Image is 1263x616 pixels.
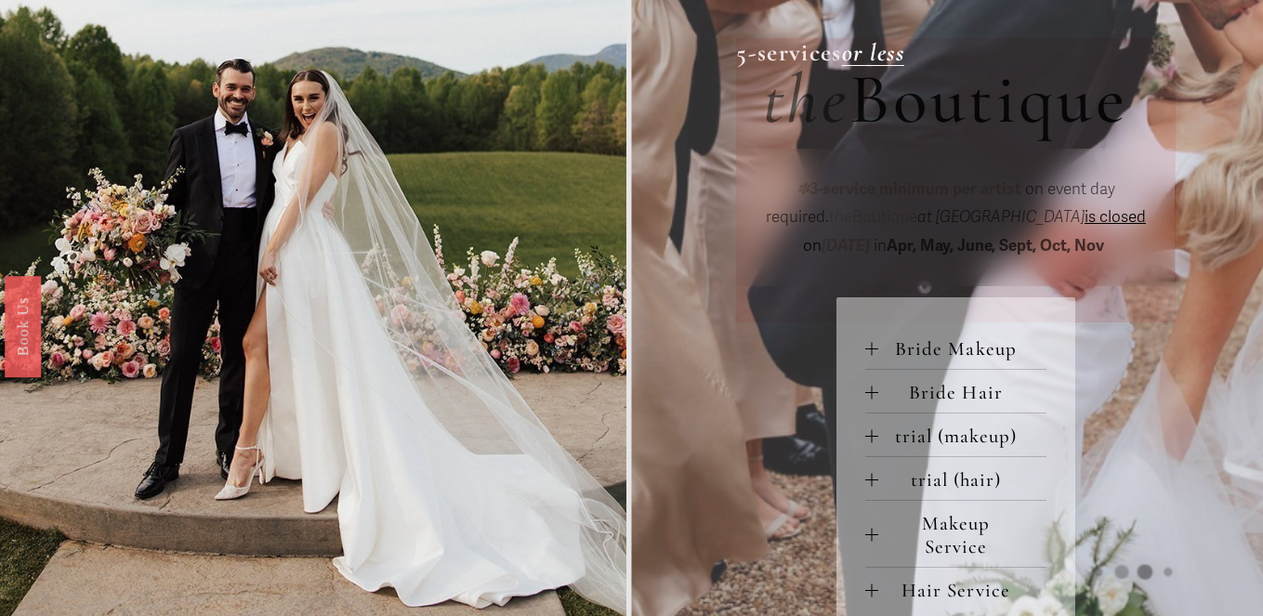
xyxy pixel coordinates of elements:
[878,425,1047,448] span: trial (makeup)
[865,413,1047,456] button: trial (makeup)
[878,337,1047,360] span: Bride Makeup
[736,37,841,68] strong: 5-services
[865,326,1047,369] button: Bride Makeup
[917,207,1085,227] em: at [GEOGRAPHIC_DATA]
[870,236,1108,256] span: in
[796,179,809,199] em: ✽
[829,207,917,227] span: Boutique
[763,57,849,142] em: the
[887,236,1104,256] strong: Apr, May, June, Sept, Oct, Nov
[878,468,1047,491] span: trial (hair)
[878,381,1047,404] span: Bride Hair
[878,579,1047,602] span: Hair Service
[878,512,1047,558] span: Makeup Service
[5,275,41,376] a: Book Us
[842,37,904,68] a: or less
[865,457,1047,500] button: trial (hair)
[822,236,870,256] em: [DATE]
[849,57,1127,142] span: Boutique
[865,501,1047,567] button: Makeup Service
[763,176,1150,261] p: on
[865,370,1047,413] button: Bride Hair
[865,568,1047,610] button: Hair Service
[809,179,1021,199] strong: 3-service minimum per artist
[829,207,852,227] em: the
[1085,207,1146,227] span: is closed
